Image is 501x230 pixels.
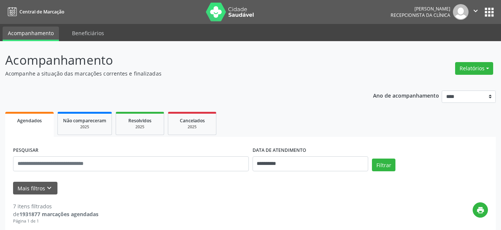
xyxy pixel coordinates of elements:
p: Acompanhamento [5,51,349,70]
button: Filtrar [372,159,395,171]
label: PESQUISAR [13,145,38,156]
div: Página 1 de 1 [13,218,98,224]
img: img [453,4,469,20]
button: apps [483,6,496,19]
div: de [13,210,98,218]
div: [PERSON_NAME] [391,6,450,12]
div: 2025 [63,124,106,130]
a: Beneficiários [67,27,109,40]
a: Central de Marcação [5,6,64,18]
label: DATA DE ATENDIMENTO [253,145,306,156]
div: 2025 [173,124,211,130]
i: keyboard_arrow_down [45,184,53,192]
span: Central de Marcação [19,9,64,15]
button: print [473,202,488,218]
i: print [476,206,485,214]
span: Não compareceram [63,117,106,124]
span: Recepcionista da clínica [391,12,450,18]
div: 2025 [121,124,159,130]
span: Agendados [17,117,42,124]
a: Acompanhamento [3,27,59,41]
span: Cancelados [180,117,205,124]
div: 7 itens filtrados [13,202,98,210]
p: Ano de acompanhamento [373,91,439,100]
button:  [469,4,483,20]
i:  [472,7,480,15]
p: Acompanhe a situação das marcações correntes e finalizadas [5,70,349,77]
button: Mais filtroskeyboard_arrow_down [13,182,57,195]
strong: 1931877 marcações agendadas [19,211,98,218]
button: Relatórios [455,62,493,75]
span: Resolvidos [128,117,151,124]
